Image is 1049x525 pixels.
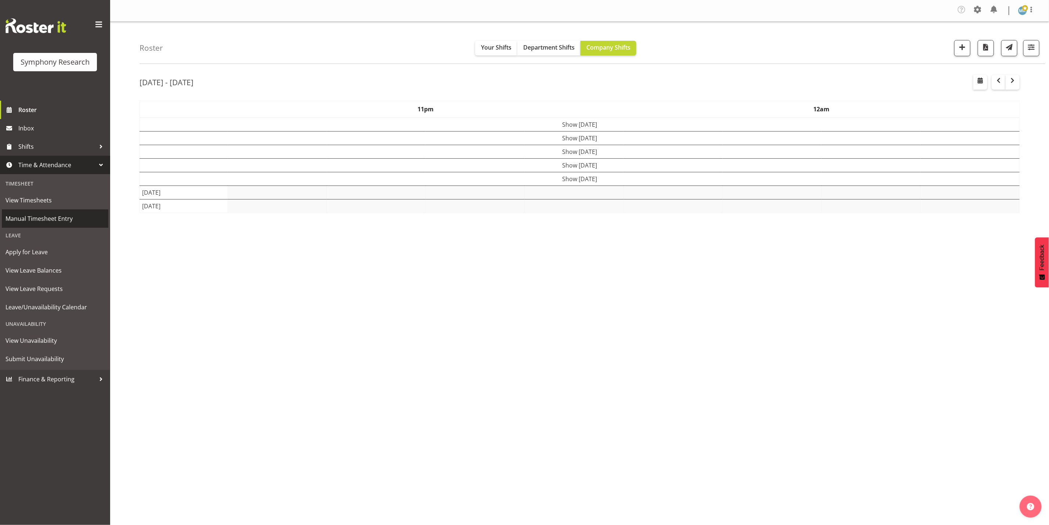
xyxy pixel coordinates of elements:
button: Department Shifts [517,41,580,55]
a: Apply for Leave [2,243,108,261]
h4: Roster [140,44,163,52]
a: View Timesheets [2,191,108,209]
span: Company Shifts [586,43,630,51]
button: Company Shifts [580,41,636,55]
span: Feedback [1039,245,1045,270]
div: Leave [2,228,108,243]
button: Feedback - Show survey [1035,237,1049,287]
span: Department Shifts [523,43,575,51]
td: Show [DATE] [140,118,1020,132]
div: Timesheet [2,176,108,191]
button: Select a specific date within the roster. [973,75,987,90]
a: Manual Timesheet Entry [2,209,108,228]
th: 12am [623,101,1019,118]
span: Manual Timesheet Entry [6,213,105,224]
button: Download a PDF of the roster according to the set date range. [978,40,994,56]
button: Send a list of all shifts for the selected filtered period to all rostered employees. [1001,40,1017,56]
a: Submit Unavailability [2,350,108,368]
span: View Leave Balances [6,265,105,276]
span: Shifts [18,141,95,152]
span: View Leave Requests [6,283,105,294]
span: Roster [18,104,106,115]
img: marama-rihari1262.jpg [1018,6,1027,15]
th: 11pm [228,101,623,118]
span: Finance & Reporting [18,374,95,385]
td: Show [DATE] [140,172,1020,186]
td: Show [DATE] [140,132,1020,145]
button: Add a new shift [954,40,970,56]
a: View Unavailability [2,331,108,350]
img: Rosterit website logo [6,18,66,33]
a: View Leave Requests [2,280,108,298]
span: Your Shifts [481,43,511,51]
span: Submit Unavailability [6,353,105,364]
a: Leave/Unavailability Calendar [2,298,108,316]
div: Symphony Research [21,57,90,68]
td: Show [DATE] [140,145,1020,159]
a: View Leave Balances [2,261,108,280]
td: [DATE] [140,199,228,213]
span: Time & Attendance [18,159,95,170]
button: Your Shifts [475,41,517,55]
span: Apply for Leave [6,247,105,258]
td: Show [DATE] [140,159,1020,172]
span: View Unavailability [6,335,105,346]
span: View Timesheets [6,195,105,206]
td: [DATE] [140,186,228,199]
button: Filter Shifts [1023,40,1039,56]
h2: [DATE] - [DATE] [140,78,193,87]
div: Unavailability [2,316,108,331]
span: Leave/Unavailability Calendar [6,302,105,313]
span: Inbox [18,123,106,134]
img: help-xxl-2.png [1027,503,1034,510]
